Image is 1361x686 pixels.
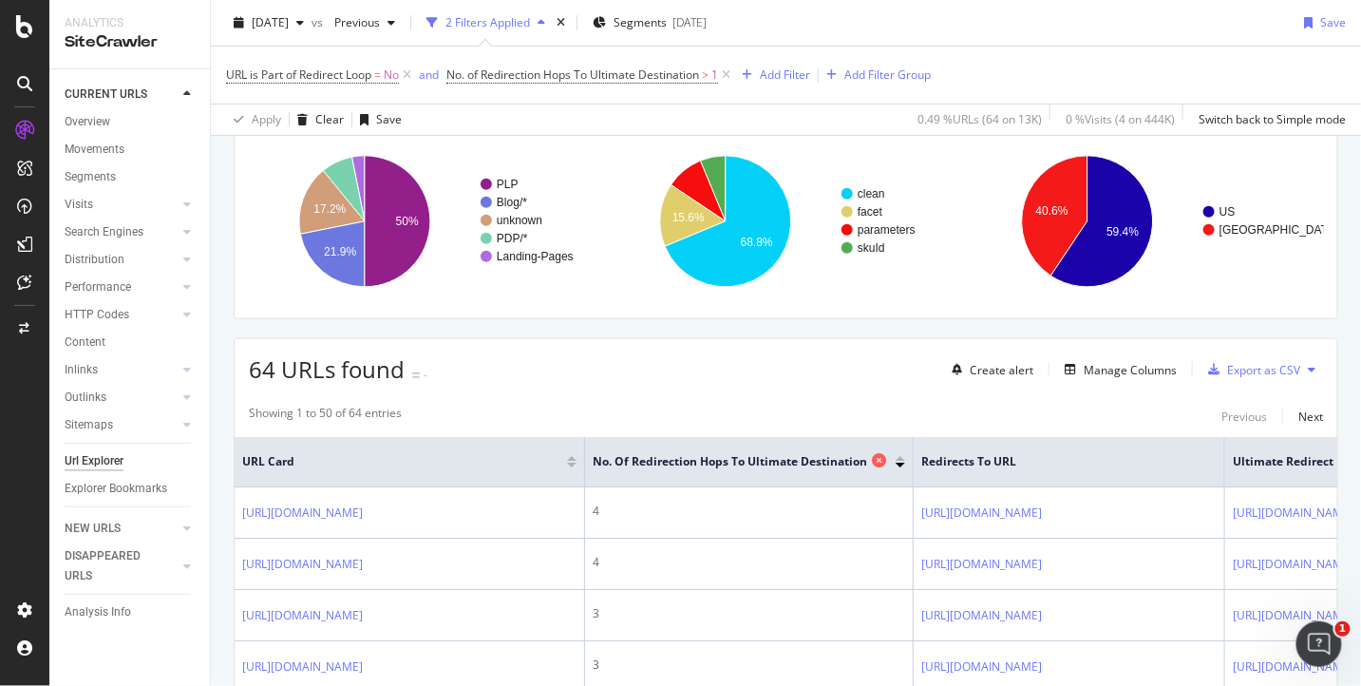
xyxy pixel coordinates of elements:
[315,111,344,127] div: Clear
[65,479,167,499] div: Explorer Bookmarks
[1106,226,1139,239] text: 59.4%
[760,67,810,83] div: Add Filter
[327,14,380,30] span: Previous
[858,241,885,255] text: skuId
[497,214,542,227] text: unknown
[242,453,562,470] span: URL Card
[65,546,161,586] div: DISAPPEARED URLS
[374,67,381,83] span: =
[972,139,1324,304] div: A chart.
[593,453,867,470] span: No. of Redirection Hops To Ultimate Destination
[65,222,143,242] div: Search Engines
[352,105,402,135] button: Save
[242,606,363,625] a: [URL][DOMAIN_NAME]
[702,67,709,83] span: >
[226,8,312,38] button: [DATE]
[1298,405,1323,428] button: Next
[290,105,344,135] button: Clear
[65,167,197,187] a: Segments
[858,187,885,200] text: clean
[65,519,121,539] div: NEW URLS
[858,205,883,219] text: facet
[585,8,714,38] button: Segments[DATE]
[65,451,197,471] a: Url Explorer
[970,362,1033,378] div: Create alert
[65,388,106,408] div: Outlinks
[65,222,178,242] a: Search Engines
[497,250,574,263] text: Landing-Pages
[1200,354,1300,385] button: Export as CSV
[65,305,178,325] a: HTTP Codes
[672,14,707,30] div: [DATE]
[324,245,356,258] text: 21.9%
[65,305,129,325] div: HTTP Codes
[65,546,178,586] a: DISAPPEARED URLS
[419,8,553,38] button: 2 Filters Applied
[65,15,195,31] div: Analytics
[65,415,178,435] a: Sitemaps
[226,67,371,83] span: URL is Part of Redirect Loop
[65,479,197,499] a: Explorer Bookmarks
[593,554,905,571] div: 4
[65,415,113,435] div: Sitemaps
[944,354,1033,385] button: Create alert
[65,360,98,380] div: Inlinks
[1057,358,1177,381] button: Manage Columns
[242,504,363,523] a: [URL][DOMAIN_NAME]
[672,211,705,224] text: 15.6%
[445,14,530,30] div: 2 Filters Applied
[1219,205,1236,219] text: US
[497,196,527,209] text: Blog/*
[1320,14,1346,30] div: Save
[921,504,1042,523] a: [URL][DOMAIN_NAME]
[65,360,178,380] a: Inlinks
[1227,362,1300,378] div: Export as CSV
[312,14,327,30] span: vs
[1296,8,1346,38] button: Save
[1084,362,1177,378] div: Manage Columns
[1066,111,1175,127] div: 0 % Visits ( 4 on 444K )
[242,657,363,676] a: [URL][DOMAIN_NAME]
[1221,405,1267,428] button: Previous
[65,602,131,622] div: Analysis Info
[65,85,178,105] a: CURRENT URLS
[419,67,439,83] div: and
[734,64,810,86] button: Add Filter
[65,195,93,215] div: Visits
[65,333,105,353] div: Content
[327,8,403,38] button: Previous
[65,112,197,132] a: Overview
[376,111,402,127] div: Save
[419,66,439,84] button: and
[1233,606,1353,625] a: [URL][DOMAIN_NAME]
[249,139,601,304] div: A chart.
[252,14,289,30] span: 2025 Aug. 18th
[819,64,931,86] button: Add Filter Group
[384,62,399,88] span: No
[446,67,699,83] span: No. of Redirection Hops To Ultimate Destination
[65,277,178,297] a: Performance
[1233,504,1353,523] a: [URL][DOMAIN_NAME]
[497,232,528,245] text: PDP/*
[65,333,197,353] a: Content
[226,105,281,135] button: Apply
[1233,657,1353,676] a: [URL][DOMAIN_NAME]
[242,555,363,574] a: [URL][DOMAIN_NAME]
[614,14,667,30] span: Segments
[252,111,281,127] div: Apply
[65,195,178,215] a: Visits
[593,503,905,520] div: 4
[1199,111,1346,127] div: Switch back to Simple mode
[65,140,197,160] a: Movements
[65,388,178,408] a: Outlinks
[1221,409,1267,425] div: Previous
[65,140,124,160] div: Movements
[917,111,1042,127] div: 0.49 % URLs ( 64 on 13K )
[711,62,718,88] span: 1
[424,367,427,383] div: -
[65,31,195,53] div: SiteCrawler
[65,602,197,622] a: Analysis Info
[65,519,178,539] a: NEW URLS
[412,372,420,378] img: Equal
[921,606,1042,625] a: [URL][DOMAIN_NAME]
